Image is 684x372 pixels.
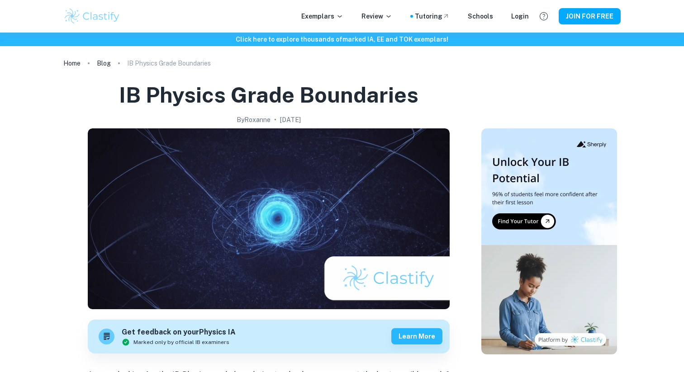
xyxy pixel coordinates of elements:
[97,57,111,70] a: Blog
[88,320,450,353] a: Get feedback on yourPhysics IAMarked only by official IB examinersLearn more
[133,338,229,346] span: Marked only by official IB examiners
[391,328,442,344] button: Learn more
[119,80,418,109] h1: IB Physics Grade Boundaries
[122,327,236,338] h6: Get feedback on your Physics IA
[301,11,343,21] p: Exemplars
[511,11,529,21] a: Login
[63,57,81,70] a: Home
[415,11,450,21] a: Tutoring
[274,115,276,125] p: •
[280,115,301,125] h2: [DATE]
[2,34,682,44] h6: Click here to explore thousands of marked IA, EE and TOK exemplars !
[127,58,211,68] p: IB Physics Grade Boundaries
[481,128,617,354] img: Thumbnail
[536,9,551,24] button: Help and Feedback
[468,11,493,21] a: Schools
[559,8,621,24] button: JOIN FOR FREE
[63,7,121,25] img: Clastify logo
[361,11,392,21] p: Review
[88,128,450,309] img: IB Physics Grade Boundaries cover image
[237,115,271,125] h2: By Roxanne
